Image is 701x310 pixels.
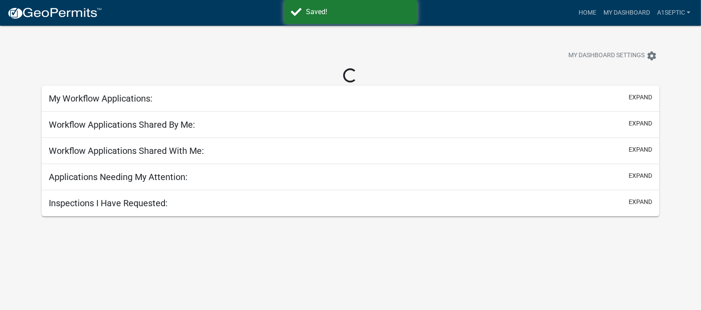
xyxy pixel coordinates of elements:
h5: Workflow Applications Shared By Me: [49,119,195,130]
a: My Dashboard [600,4,654,21]
a: Home [575,4,600,21]
button: expand [629,171,652,181]
h5: Inspections I Have Requested: [49,198,168,208]
i: settings [646,51,657,61]
span: My Dashboard Settings [568,51,645,61]
a: A1SEPTIC [654,4,694,21]
h5: Applications Needing My Attention: [49,172,188,182]
h5: Workflow Applications Shared With Me: [49,145,204,156]
button: My Dashboard Settingssettings [561,47,664,64]
button: expand [629,119,652,128]
div: Saved! [306,7,411,17]
button: expand [629,93,652,102]
button: expand [629,145,652,154]
h5: My Workflow Applications: [49,93,153,104]
button: expand [629,197,652,207]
